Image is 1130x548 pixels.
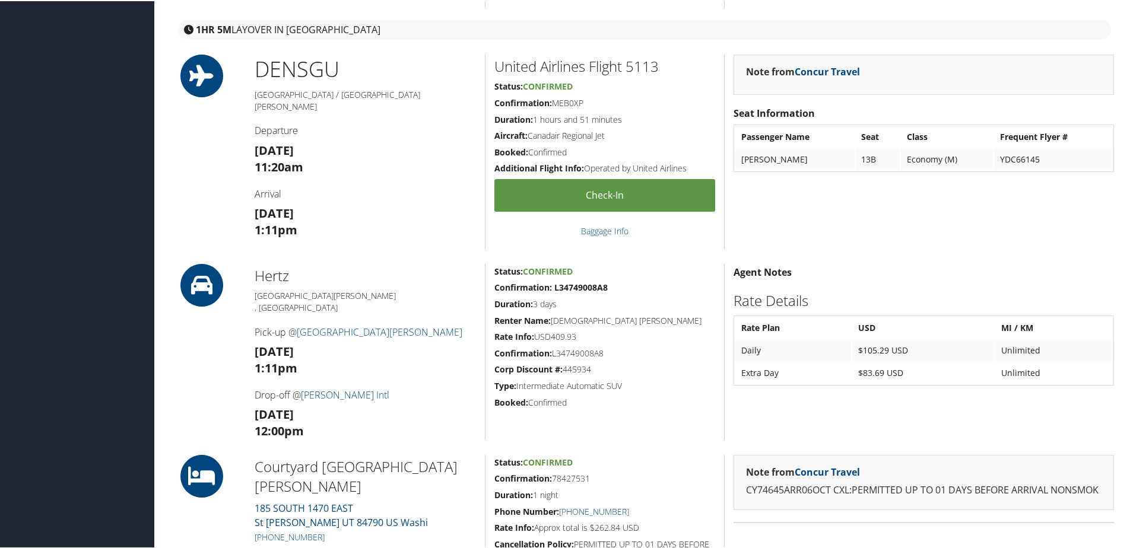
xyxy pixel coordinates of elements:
strong: Phone Number: [494,505,559,516]
strong: Booked: [494,145,528,157]
a: [PHONE_NUMBER] [559,505,629,516]
span: Confirmed [523,455,573,467]
th: Class [901,125,993,146]
a: [GEOGRAPHIC_DATA][PERSON_NAME] [297,324,462,337]
h1: DEN SGU [255,53,476,83]
h4: Departure [255,123,476,136]
h5: L34749008A8 [494,346,715,358]
strong: 11:20am [255,158,303,174]
h5: USD409.93 [494,330,715,342]
h4: Arrival [255,186,476,199]
td: Unlimited [995,361,1112,383]
strong: Duration: [494,488,533,499]
td: $105.29 USD [852,339,994,360]
strong: Rate Info: [494,521,534,532]
strong: Rate Info: [494,330,534,341]
th: MI / KM [995,316,1112,337]
strong: 12:00pm [255,422,304,438]
strong: [DATE] [255,342,294,358]
h5: MEB0XP [494,96,715,108]
strong: Renter Name: [494,314,551,325]
strong: [DATE] [255,405,294,421]
h4: Drop-off @ [255,387,476,400]
th: Seat [856,125,900,146]
strong: Confirmation: L34749008A8 [494,281,608,292]
strong: [DATE] [255,204,294,220]
strong: Duration: [494,297,533,308]
a: [PERSON_NAME] Intl [301,387,389,400]
h2: Hertz [255,265,476,285]
strong: Duration: [494,113,533,124]
h5: Confirmed [494,145,715,157]
td: 13B [856,148,900,169]
strong: 1:11pm [255,221,297,237]
td: Extra Day [735,361,851,383]
td: [PERSON_NAME] [735,148,854,169]
h5: 78427531 [494,471,715,483]
td: $83.69 USD [852,361,994,383]
strong: Type: [494,379,516,390]
th: Passenger Name [735,125,854,146]
h5: Intermediate Automatic SUV [494,379,715,391]
h5: [GEOGRAPHIC_DATA] / [GEOGRAPHIC_DATA][PERSON_NAME] [255,88,476,111]
th: USD [852,316,994,337]
span: Confirmed [523,79,573,91]
strong: Note from [746,64,860,77]
h5: 1 hours and 51 minutes [494,113,715,125]
h5: 3 days [494,297,715,309]
td: Daily [735,339,851,360]
td: Economy (M) [901,148,993,169]
h5: [GEOGRAPHIC_DATA][PERSON_NAME] , [GEOGRAPHIC_DATA] [255,289,476,312]
h2: United Airlines Flight 5113 [494,55,715,75]
h5: Approx total is $262.84 USD [494,521,715,533]
strong: Aircraft: [494,129,528,140]
h5: [DEMOGRAPHIC_DATA] [PERSON_NAME] [494,314,715,326]
strong: [DATE] [255,141,294,157]
a: Check-in [494,178,715,211]
h2: Rate Details [734,289,1114,310]
strong: 1:11pm [255,359,297,375]
strong: Note from [746,464,860,477]
a: 185 SOUTH 1470 EASTSt [PERSON_NAME] UT 84790 US Washi [255,501,428,528]
strong: Additional Flight Info: [494,161,584,173]
strong: Corp Discount #: [494,362,563,374]
strong: 1HR 5M [196,22,231,35]
h5: Canadair Regional Jet [494,129,715,141]
strong: Status: [494,79,523,91]
strong: Booked: [494,396,528,407]
a: Baggage Info [581,224,629,235]
h5: Operated by United Airlines [494,161,715,173]
strong: Agent Notes [734,265,792,278]
strong: Seat Information [734,106,815,119]
strong: Confirmation: [494,96,552,107]
strong: Confirmation: [494,471,552,483]
div: layover in [GEOGRAPHIC_DATA] [178,18,1111,39]
span: Confirmed [523,265,573,276]
h5: 1 night [494,488,715,500]
th: Rate Plan [735,316,851,337]
h5: Confirmed [494,396,715,407]
strong: Status: [494,265,523,276]
h4: Pick-up @ [255,324,476,337]
a: [PHONE_NUMBER] [255,530,325,541]
p: CY74645ARR06OCT CXL:PERMITTED UP TO 01 DAYS BEFORE ARRIVAL NONSMOK [746,482,1102,497]
a: Concur Travel [795,464,860,477]
h5: 445934 [494,362,715,374]
strong: Confirmation: [494,346,552,358]
strong: Status: [494,455,523,467]
td: YDC66145 [994,148,1112,169]
h2: Courtyard [GEOGRAPHIC_DATA][PERSON_NAME] [255,455,476,495]
a: Concur Travel [795,64,860,77]
td: Unlimited [995,339,1112,360]
th: Frequent Flyer # [994,125,1112,146]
